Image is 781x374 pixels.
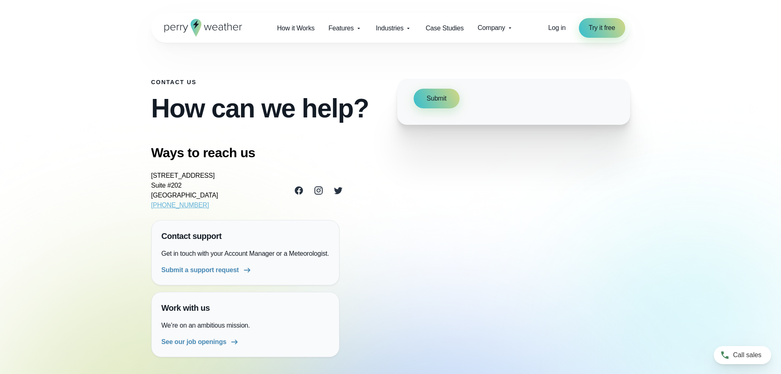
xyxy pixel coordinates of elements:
[328,23,354,33] span: Features
[376,23,403,33] span: Industries
[151,95,384,122] h2: How can we help?
[151,145,343,161] h3: Ways to reach us
[548,24,565,31] span: Log in
[579,18,625,38] a: Try it free
[151,79,384,85] h1: Contact Us
[162,337,240,347] a: See our job openings
[270,20,322,37] a: How it Works
[162,230,329,242] h4: Contact support
[714,346,771,364] a: Call sales
[151,171,218,210] address: [STREET_ADDRESS] Suite #202 [GEOGRAPHIC_DATA]
[162,321,329,330] p: We’re on an ambitious mission.
[427,94,447,103] span: Submit
[478,23,505,33] span: Company
[733,350,761,360] span: Call sales
[162,249,329,259] p: Get in touch with your Account Manager or a Meteorologist.
[414,89,460,108] button: Submit
[162,302,329,314] h4: Work with us
[162,337,227,347] span: See our job openings
[162,265,239,275] span: Submit a support request
[151,202,209,209] a: [PHONE_NUMBER]
[426,23,464,33] span: Case Studies
[548,23,565,33] a: Log in
[277,23,315,33] span: How it Works
[419,20,471,37] a: Case Studies
[589,23,615,33] span: Try it free
[162,265,252,275] a: Submit a support request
